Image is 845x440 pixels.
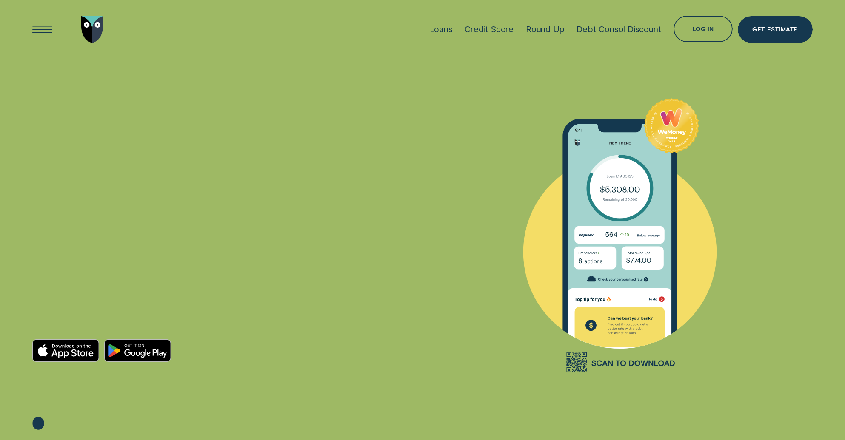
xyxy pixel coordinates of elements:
[81,16,103,43] img: Wisr
[29,16,55,43] button: Open Menu
[32,132,288,255] h4: TIME TO GET YOUR MONEY ORGANISED
[738,16,813,43] a: Get Estimate
[526,24,564,34] div: Round Up
[32,339,99,362] a: Download on the App Store
[577,24,661,34] div: Debt Consol Discount
[674,16,733,42] button: Log in
[465,24,514,34] div: Credit Score
[104,339,171,362] a: Android App on Google Play
[430,24,453,34] div: Loans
